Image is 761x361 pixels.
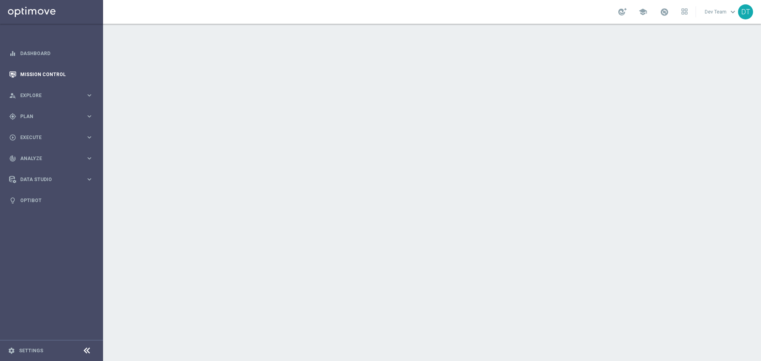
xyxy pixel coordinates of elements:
[9,64,93,85] div: Mission Control
[9,190,93,211] div: Optibot
[20,156,86,161] span: Analyze
[738,4,753,19] div: DT
[20,190,93,211] a: Optibot
[20,64,93,85] a: Mission Control
[20,177,86,182] span: Data Studio
[8,347,15,354] i: settings
[9,113,94,120] button: gps_fixed Plan keyboard_arrow_right
[86,176,93,183] i: keyboard_arrow_right
[9,92,16,99] i: person_search
[20,43,93,64] a: Dashboard
[9,71,94,78] button: Mission Control
[9,197,94,204] button: lightbulb Optibot
[20,93,86,98] span: Explore
[9,155,16,162] i: track_changes
[9,134,86,141] div: Execute
[9,155,94,162] button: track_changes Analyze keyboard_arrow_right
[9,176,94,183] button: Data Studio keyboard_arrow_right
[19,348,43,353] a: Settings
[9,50,94,57] button: equalizer Dashboard
[86,155,93,162] i: keyboard_arrow_right
[86,134,93,141] i: keyboard_arrow_right
[728,8,737,16] span: keyboard_arrow_down
[9,113,86,120] div: Plan
[9,134,16,141] i: play_circle_outline
[20,114,86,119] span: Plan
[9,197,16,204] i: lightbulb
[9,92,94,99] button: person_search Explore keyboard_arrow_right
[9,50,16,57] i: equalizer
[86,113,93,120] i: keyboard_arrow_right
[639,8,647,16] span: school
[704,6,738,18] a: Dev Teamkeyboard_arrow_down
[9,43,93,64] div: Dashboard
[9,92,86,99] div: Explore
[20,135,86,140] span: Execute
[9,134,94,141] button: play_circle_outline Execute keyboard_arrow_right
[9,176,86,183] div: Data Studio
[9,155,86,162] div: Analyze
[9,113,16,120] i: gps_fixed
[86,92,93,99] i: keyboard_arrow_right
